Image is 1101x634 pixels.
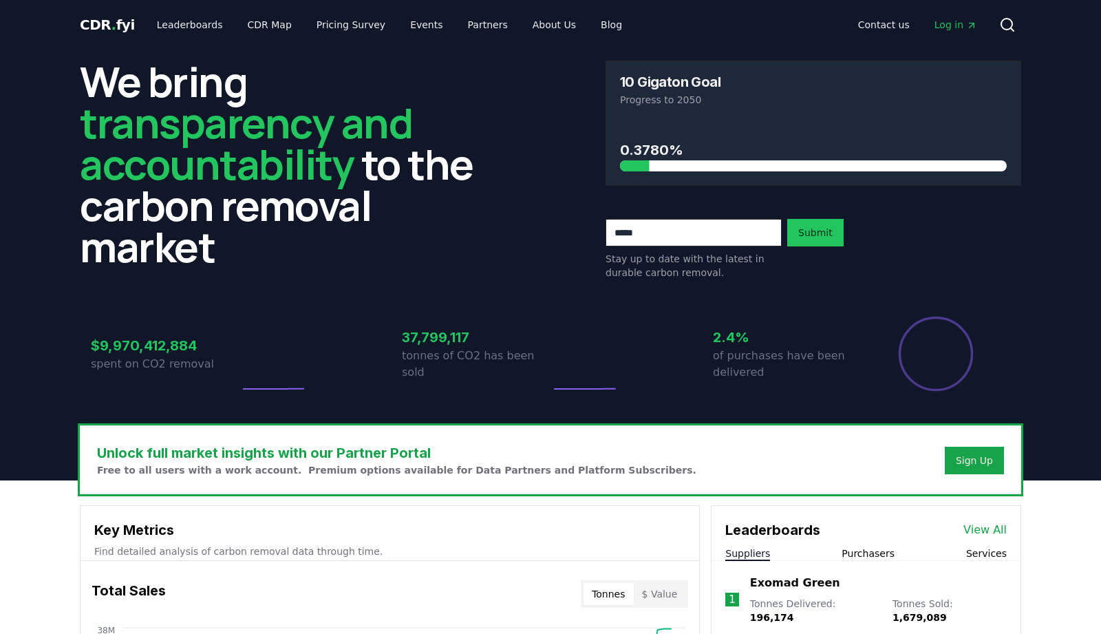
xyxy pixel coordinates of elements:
button: Sign Up [945,447,1004,474]
a: Log in [923,12,988,37]
span: 1,679,089 [892,612,947,623]
button: Purchasers [842,547,895,560]
p: tonnes of CO2 has been sold [402,348,550,381]
h3: 37,799,117 [402,327,550,348]
p: 1 [729,591,736,608]
p: spent on CO2 removal [91,356,239,372]
button: Suppliers [725,547,770,560]
span: CDR fyi [80,17,135,33]
a: Pricing Survey [306,12,396,37]
a: CDR.fyi [80,15,135,34]
a: CDR Map [237,12,303,37]
button: Tonnes [584,583,633,605]
button: Services [966,547,1007,560]
span: 196,174 [750,612,794,623]
h3: 2.4% [713,327,862,348]
a: About Us [522,12,587,37]
p: Find detailed analysis of carbon removal data through time. [94,545,685,558]
a: Contact us [847,12,921,37]
a: Blog [590,12,633,37]
h3: Unlock full market insights with our Partner Portal [97,443,696,463]
a: Partners [457,12,519,37]
nav: Main [146,12,633,37]
div: Percentage of sales delivered [897,315,974,392]
h3: Leaderboards [725,520,820,540]
h3: 10 Gigaton Goal [620,75,720,89]
p: Free to all users with a work account. Premium options available for Data Partners and Platform S... [97,463,696,477]
h2: We bring to the carbon removal market [80,61,495,267]
button: $ Value [634,583,686,605]
p: Tonnes Sold : [892,597,1007,624]
a: Exomad Green [750,575,840,591]
h3: $9,970,412,884 [91,335,239,356]
h3: Total Sales [92,580,166,608]
nav: Main [847,12,988,37]
span: transparency and accountability [80,94,412,192]
a: View All [963,522,1007,538]
a: Leaderboards [146,12,234,37]
p: Stay up to date with the latest in durable carbon removal. [606,252,782,279]
span: . [111,17,116,33]
h3: Key Metrics [94,520,685,540]
span: Log in [934,18,977,32]
p: of purchases have been delivered [713,348,862,381]
button: Submit [787,219,844,246]
h3: 0.3780% [620,140,1007,160]
a: Events [399,12,453,37]
p: Progress to 2050 [620,93,1007,107]
p: Tonnes Delivered : [750,597,879,624]
a: Sign Up [956,454,993,467]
